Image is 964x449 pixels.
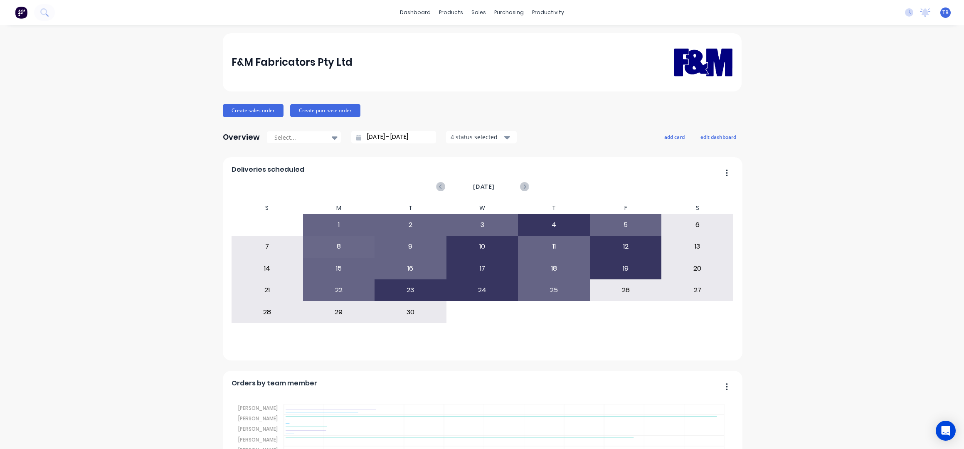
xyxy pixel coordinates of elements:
[518,280,589,301] div: 25
[447,215,518,235] div: 3
[447,280,518,301] div: 24
[662,258,733,279] div: 20
[223,129,260,146] div: Overview
[661,202,733,214] div: S
[674,36,732,88] img: F&M Fabricators Pty Ltd
[238,415,278,422] tspan: [PERSON_NAME]
[447,236,518,257] div: 10
[303,258,375,279] div: 15
[375,202,446,214] div: T
[528,6,568,19] div: productivity
[590,202,662,214] div: F
[303,280,375,301] div: 22
[375,215,446,235] div: 2
[375,236,446,257] div: 9
[223,104,284,117] button: Create sales order
[232,236,303,257] div: 7
[232,378,317,388] span: Orders by team member
[518,236,589,257] div: 11
[473,182,495,191] span: [DATE]
[303,202,375,214] div: M
[451,133,503,141] div: 4 status selected
[942,9,949,16] span: TB
[590,258,661,279] div: 19
[518,258,589,279] div: 18
[590,236,661,257] div: 12
[447,258,518,279] div: 17
[303,215,375,235] div: 1
[467,6,490,19] div: sales
[238,405,278,412] tspan: [PERSON_NAME]
[232,280,303,301] div: 21
[232,165,304,175] span: Deliveries scheduled
[396,6,435,19] a: dashboard
[232,54,353,71] div: F&M Fabricators Pty Ltd
[446,131,517,143] button: 4 status selected
[662,236,733,257] div: 13
[590,280,661,301] div: 26
[375,258,446,279] div: 16
[238,436,278,443] tspan: [PERSON_NAME]
[518,202,590,214] div: T
[435,6,467,19] div: products
[238,425,278,432] tspan: [PERSON_NAME]
[590,215,661,235] div: 5
[375,280,446,301] div: 23
[490,6,528,19] div: purchasing
[290,104,360,117] button: Create purchase order
[659,131,690,142] button: add card
[518,215,589,235] div: 4
[446,202,518,214] div: W
[303,236,375,257] div: 8
[231,202,303,214] div: S
[695,131,742,142] button: edit dashboard
[15,6,27,19] img: Factory
[662,280,733,301] div: 27
[303,301,375,322] div: 29
[936,421,956,441] div: Open Intercom Messenger
[232,258,303,279] div: 14
[232,301,303,322] div: 28
[375,301,446,322] div: 30
[662,215,733,235] div: 6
